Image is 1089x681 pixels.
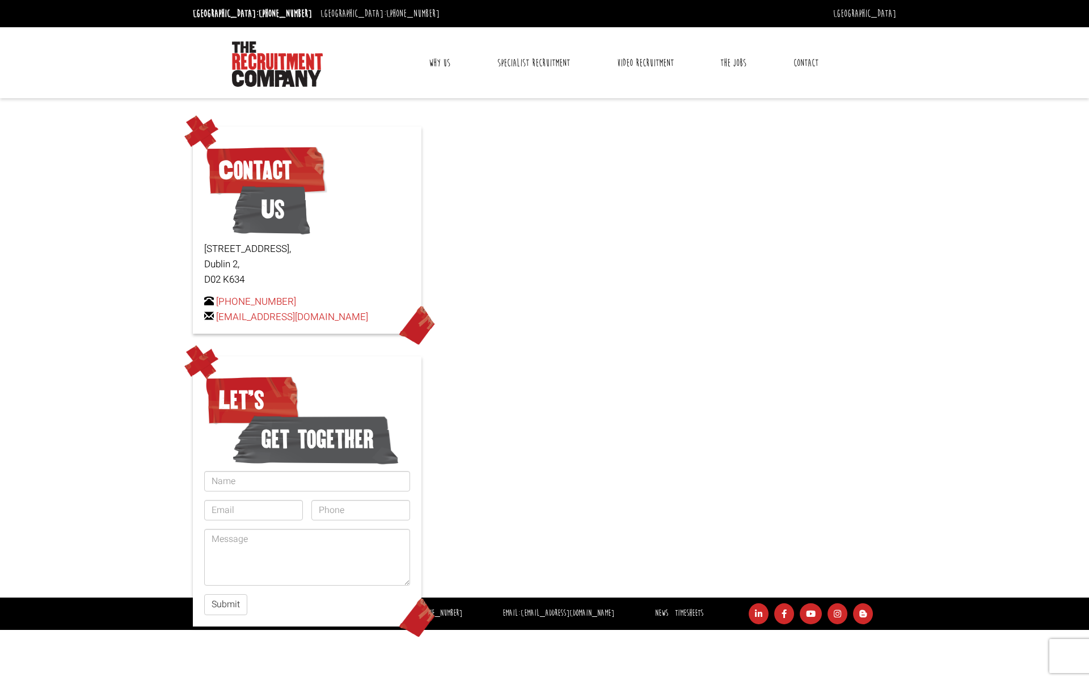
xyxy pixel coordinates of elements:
[204,142,327,199] span: Contact
[785,49,827,77] a: Contact
[416,608,462,619] a: [PHONE_NUMBER]
[233,181,310,238] span: Us
[420,49,459,77] a: Why Us
[675,608,703,619] a: Timesheets
[259,7,312,20] a: [PHONE_NUMBER]
[833,7,896,20] a: [GEOGRAPHIC_DATA]
[311,500,410,520] input: Phone
[489,49,579,77] a: Specialist Recruitment
[204,241,410,288] p: [STREET_ADDRESS], Dublin 2, D02 K634
[204,594,247,615] button: Submit
[190,5,315,23] li: [GEOGRAPHIC_DATA]:
[232,41,323,87] img: The Recruitment Company
[318,5,442,23] li: [GEOGRAPHIC_DATA]:
[609,49,682,77] a: Video Recruitment
[216,295,296,309] a: [PHONE_NUMBER]
[655,608,668,619] a: News
[204,471,410,491] input: Name
[386,7,440,20] a: [PHONE_NUMBER]
[233,411,399,468] span: get together
[521,608,614,619] a: [EMAIL_ADDRESS][DOMAIN_NAME]
[204,372,300,428] span: Let’s
[204,500,303,520] input: Email
[500,606,617,622] li: Email:
[216,310,368,324] a: [EMAIL_ADDRESS][DOMAIN_NAME]
[712,49,755,77] a: The Jobs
